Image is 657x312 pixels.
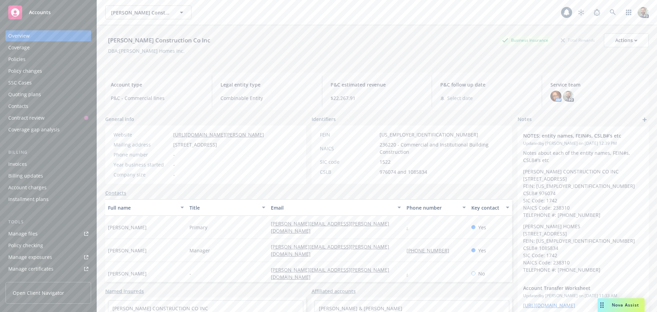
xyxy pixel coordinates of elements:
a: add [640,115,649,124]
a: [PERSON_NAME] CONSTRUCTION CO INC [112,305,208,312]
span: [PERSON_NAME] [108,270,147,277]
div: Contacts [8,101,28,112]
span: No [478,270,485,277]
span: Service team [550,81,643,88]
div: NOTES: entity names, FEIN#s, CSLB#’s etcUpdatedby [PERSON_NAME] on [DATE] 12:39 PMNotes about eac... [518,127,649,279]
a: Policy checking [6,240,91,251]
a: Coverage [6,42,91,53]
span: Primary [189,224,207,231]
div: Installment plans [8,194,49,205]
a: Policy changes [6,66,91,77]
a: SSC Cases [6,77,91,88]
span: Open Client Navigator [13,289,64,296]
div: Mailing address [114,141,170,148]
a: Installment plans [6,194,91,205]
span: $22,267.91 [331,94,423,102]
a: [URL][DOMAIN_NAME] [523,302,575,309]
span: Updated by [PERSON_NAME] on [DATE] 12:39 PM [523,140,643,147]
div: FEIN [320,131,377,138]
a: Switch app [622,6,636,19]
span: Notes [518,115,532,124]
img: photo [563,91,574,102]
span: - [173,161,175,168]
div: Phone number [406,204,459,211]
a: Manage files [6,228,91,239]
p: [PERSON_NAME] CONSTRUCTION CO INC [STREET_ADDRESS] FEIN: [US_EMPLOYER_IDENTIFICATION_NUMBER] CSLB... [523,168,643,219]
div: Website [114,131,170,138]
span: Updated by [PERSON_NAME] on [DATE] 11:33 AM [523,293,643,299]
div: Company size [114,171,170,178]
span: Yes [478,247,486,254]
div: Year business started [114,161,170,168]
button: Title [187,199,268,216]
a: Contacts [105,189,126,197]
img: photo [550,91,561,102]
div: Policy checking [8,240,43,251]
span: P&C - Commercial lines [111,94,204,102]
a: Overview [6,30,91,41]
a: Policies [6,54,91,65]
img: photo [638,7,649,18]
a: Affiliated accounts [312,288,356,295]
div: Billing updates [8,170,43,181]
span: 1522 [380,158,391,165]
div: Coverage [8,42,30,53]
span: [PERSON_NAME] Construction Co Inc [111,9,171,16]
span: Legal entity type [220,81,313,88]
a: - [406,270,414,277]
div: Manage files [8,228,38,239]
p: Notes about each of the entity names, FEIN#s, CSLB#’s etc [523,149,643,164]
span: General info [105,115,134,123]
div: Phone number [114,151,170,158]
div: Invoices [8,159,27,170]
button: Key contact [469,199,512,216]
a: Manage exposures [6,252,91,263]
div: NAICS [320,145,377,152]
span: Account Transfer Worksheet [523,284,625,292]
a: [PHONE_NUMBER] [406,247,455,254]
span: 236220 - Commercial and Institutional Building Construction [380,141,504,155]
div: Actions [615,34,637,47]
a: - [406,224,414,231]
div: Key contact [471,204,502,211]
span: Select date [447,94,473,102]
div: Total Rewards [557,36,598,44]
span: Combinable Entity [220,94,313,102]
div: CSLB [320,168,377,175]
div: Account charges [8,182,47,193]
div: Quoting plans [8,89,41,100]
a: Invoices [6,159,91,170]
span: - [189,270,191,277]
div: Title [189,204,258,211]
span: - [173,151,175,158]
a: Search [606,6,620,19]
button: Actions [604,33,649,47]
span: P&C estimated revenue [331,81,423,88]
a: [PERSON_NAME][EMAIL_ADDRESS][PERSON_NAME][DOMAIN_NAME] [271,266,389,280]
button: [PERSON_NAME] Construction Co Inc [105,6,192,19]
span: 976074 and 1085834 [380,168,427,175]
div: Overview [8,30,30,41]
span: NOTES: entity names, FEIN#s, CSLB#’s etc [523,132,625,139]
div: Policies [8,54,26,65]
a: [PERSON_NAME][EMAIL_ADDRESS][PERSON_NAME][DOMAIN_NAME] [271,243,389,257]
span: Accounts [29,10,51,15]
div: Manage BORs [8,275,41,286]
div: Email [271,204,393,211]
div: SIC code [320,158,377,165]
a: Contacts [6,101,91,112]
span: [PERSON_NAME] [108,224,147,231]
span: [US_EMPLOYER_IDENTIFICATION_NUMBER] [380,131,478,138]
a: [PERSON_NAME] & [PERSON_NAME] [319,305,402,312]
p: [PERSON_NAME] HOMES [STREET_ADDRESS] FEIN: [US_EMPLOYER_IDENTIFICATION_NUMBER] CSLB# 1085834 SIC ... [523,223,643,273]
div: Tools [6,219,91,225]
a: Accounts [6,3,91,22]
div: Full name [108,204,176,211]
a: Stop snowing [574,6,588,19]
span: Yes [478,224,486,231]
div: SSC Cases [8,77,32,88]
div: Manage exposures [8,252,52,263]
div: Drag to move [598,298,606,312]
button: Full name [105,199,187,216]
